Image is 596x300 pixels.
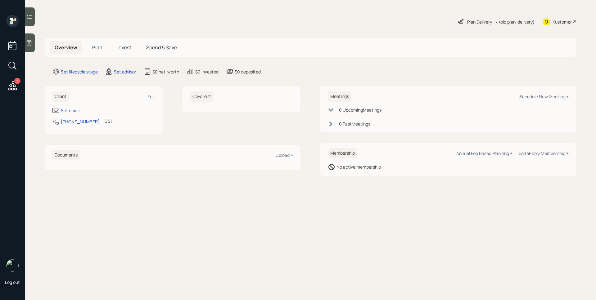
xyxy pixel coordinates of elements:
[517,150,569,156] div: Digital-only Membership +
[147,94,155,99] div: Edit
[117,44,131,51] span: Invest
[553,19,572,25] div: Kustomer
[276,152,293,158] div: Upload +
[61,68,98,75] div: Set lifecycle stage
[52,150,80,160] h6: Documents
[14,78,20,84] div: 3
[52,91,69,102] h6: Client
[114,68,136,75] div: Set advisor
[235,68,261,75] div: $0 deposited
[55,44,77,51] span: Overview
[336,164,381,170] div: No active membership
[339,121,370,127] div: 0 Past Meeting s
[328,148,357,158] h6: Membership
[195,68,219,75] div: $0 invested
[61,107,79,114] div: Set email
[339,107,382,113] div: 0 Upcoming Meeting s
[190,91,214,102] h6: Co-client
[495,19,535,25] div: • (old plan-delivery)
[6,259,19,272] img: james-distasi-headshot.png
[519,94,569,99] div: Schedule New Meeting +
[105,118,113,124] div: CST
[92,44,102,51] span: Plan
[467,19,492,25] div: Plan Delivery
[146,44,177,51] span: Spend & Save
[328,91,351,102] h6: Meetings
[152,68,179,75] div: $0 net-worth
[5,279,20,285] div: Log out
[61,118,100,125] div: [PHONE_NUMBER]
[456,150,512,156] div: Annual Fee Based Planning +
